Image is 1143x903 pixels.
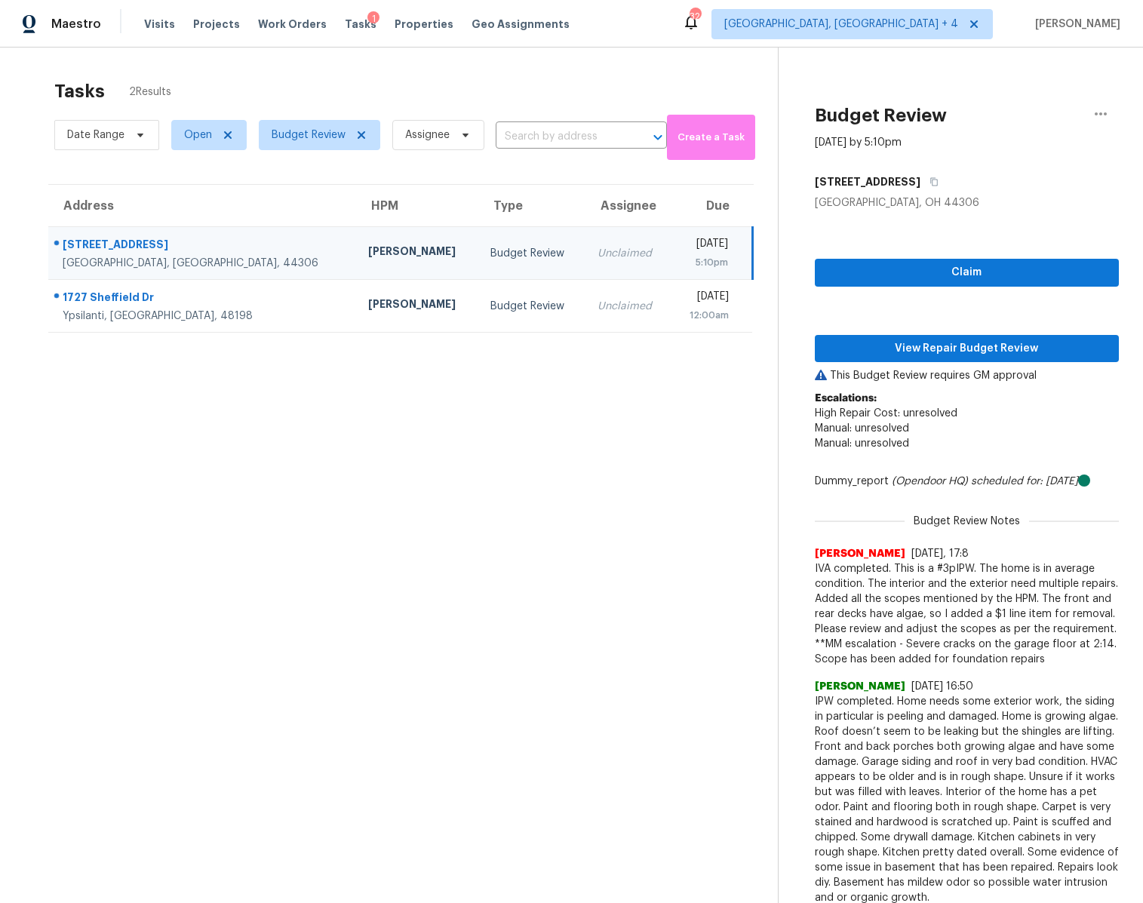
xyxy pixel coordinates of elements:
[911,548,969,559] span: [DATE], 17:8
[815,108,947,123] h2: Budget Review
[815,135,902,150] div: [DATE] by 5:10pm
[368,244,466,263] div: [PERSON_NAME]
[827,339,1107,358] span: View Repair Budget Review
[647,127,668,148] button: Open
[815,546,905,561] span: [PERSON_NAME]
[496,125,625,149] input: Search by address
[478,185,585,227] th: Type
[690,9,700,24] div: 32
[67,127,124,143] span: Date Range
[683,308,729,323] div: 12:00am
[144,17,175,32] span: Visits
[905,514,1029,529] span: Budget Review Notes
[920,168,941,195] button: Copy Address
[193,17,240,32] span: Projects
[815,438,909,449] span: Manual: unresolved
[892,476,968,487] i: (Opendoor HQ)
[490,246,573,261] div: Budget Review
[815,335,1119,363] button: View Repair Budget Review
[683,255,728,270] div: 5:10pm
[815,259,1119,287] button: Claim
[48,185,356,227] th: Address
[272,127,346,143] span: Budget Review
[683,289,729,308] div: [DATE]
[129,84,171,100] span: 2 Results
[815,679,905,694] span: [PERSON_NAME]
[258,17,327,32] span: Work Orders
[1029,17,1120,32] span: [PERSON_NAME]
[490,299,573,314] div: Budget Review
[724,17,958,32] span: [GEOGRAPHIC_DATA], [GEOGRAPHIC_DATA] + 4
[815,423,909,434] span: Manual: unresolved
[63,237,344,256] div: [STREET_ADDRESS]
[63,256,344,271] div: [GEOGRAPHIC_DATA], [GEOGRAPHIC_DATA], 44306
[598,246,659,261] div: Unclaimed
[667,115,754,160] button: Create a Task
[345,19,376,29] span: Tasks
[367,11,379,26] div: 1
[51,17,101,32] span: Maestro
[815,561,1119,667] span: IVA completed. This is a #3pIPW. The home is in average condition. The interior and the exterior ...
[54,84,105,99] h2: Tasks
[184,127,212,143] span: Open
[815,174,920,189] h5: [STREET_ADDRESS]
[674,129,747,146] span: Create a Task
[815,393,877,404] b: Escalations:
[815,195,1119,210] div: [GEOGRAPHIC_DATA], OH 44306
[815,474,1119,489] div: Dummy_report
[63,309,344,324] div: Ypsilanti, [GEOGRAPHIC_DATA], 48198
[405,127,450,143] span: Assignee
[63,290,344,309] div: 1727 Sheffield Dr
[395,17,453,32] span: Properties
[827,263,1107,282] span: Claim
[971,476,1078,487] i: scheduled for: [DATE]
[815,368,1119,383] p: This Budget Review requires GM approval
[911,681,973,692] span: [DATE] 16:50
[585,185,671,227] th: Assignee
[472,17,570,32] span: Geo Assignments
[683,236,728,255] div: [DATE]
[356,185,478,227] th: HPM
[368,296,466,315] div: [PERSON_NAME]
[598,299,659,314] div: Unclaimed
[815,408,957,419] span: High Repair Cost: unresolved
[671,185,752,227] th: Due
